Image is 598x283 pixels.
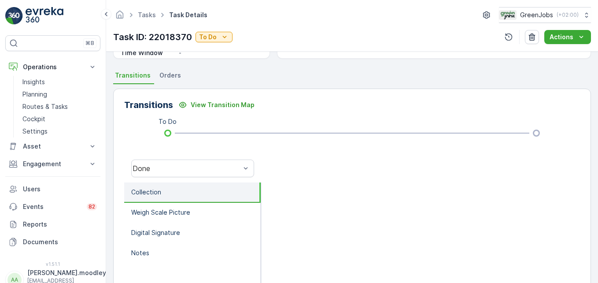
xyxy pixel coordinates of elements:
p: Reports [23,220,97,229]
p: Asset [23,142,83,151]
p: To Do [199,33,217,41]
p: ( +02:00 ) [557,11,579,19]
img: logo_light-DOdMpM7g.png [26,7,63,25]
p: To Do [159,117,177,126]
p: Engagement [23,160,83,168]
p: Planning [22,90,47,99]
p: GreenJobs [520,11,553,19]
img: logo [5,7,23,25]
a: Cockpit [19,113,100,125]
a: Routes & Tasks [19,101,100,113]
p: Task ID: 22018370 [113,30,192,44]
a: Insights [19,76,100,88]
button: Engagement [5,155,100,173]
img: Green_Jobs_Logo.png [499,10,517,20]
button: Asset [5,138,100,155]
p: Cockpit [22,115,45,123]
button: GreenJobs(+02:00) [499,7,591,23]
p: Weigh Scale Picture [131,208,190,217]
p: - [179,48,261,57]
p: View Transition Map [191,101,255,109]
p: Notes [131,249,149,257]
a: Users [5,180,100,198]
a: Homepage [115,13,125,21]
a: Reports [5,216,100,233]
span: v 1.51.1 [5,261,100,267]
button: Operations [5,58,100,76]
p: Events [23,202,81,211]
button: View Transition Map [173,98,260,112]
a: Documents [5,233,100,251]
span: Transitions [115,71,151,80]
span: Orders [159,71,181,80]
a: Events82 [5,198,100,216]
button: To Do [196,32,233,42]
p: Settings [22,127,48,136]
span: Task Details [167,11,209,19]
p: Collection [131,188,161,197]
div: Done [133,164,240,172]
p: Time Window [121,48,175,57]
p: Digital Signature [131,228,180,237]
p: Transitions [124,98,173,112]
p: Operations [23,63,83,71]
a: Tasks [138,11,156,19]
a: Settings [19,125,100,138]
p: Routes & Tasks [22,102,68,111]
p: ⌘B [85,40,94,47]
p: Users [23,185,97,194]
p: Documents [23,238,97,246]
p: Insights [22,78,45,86]
button: Actions [544,30,591,44]
p: [PERSON_NAME].moodley [27,268,106,277]
p: Actions [550,33,573,41]
p: 82 [89,203,95,210]
a: Planning [19,88,100,101]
